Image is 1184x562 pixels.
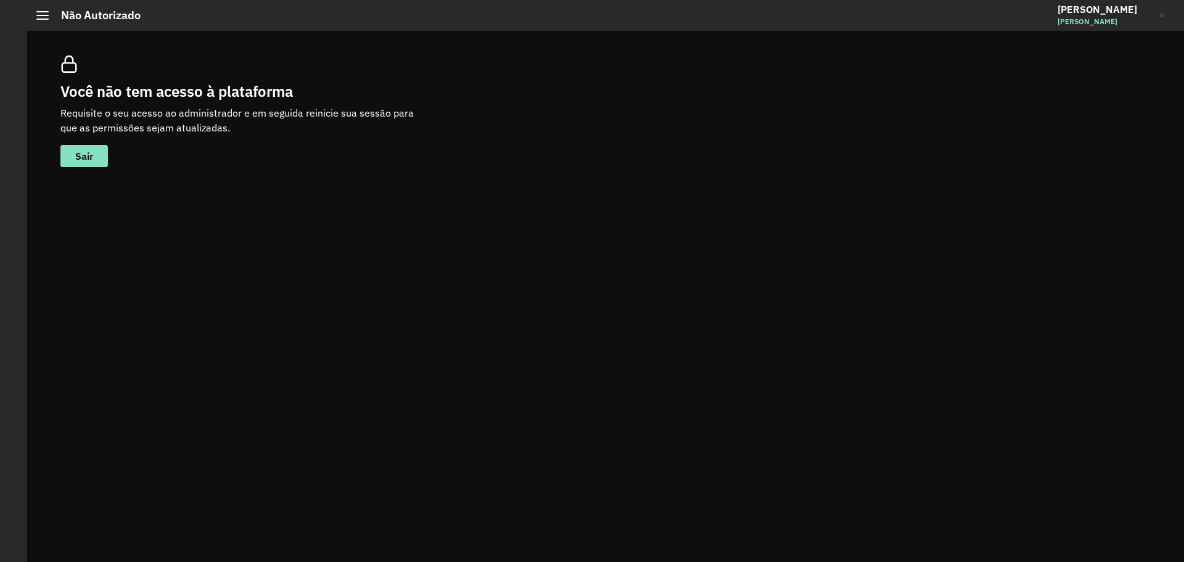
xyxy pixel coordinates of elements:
[60,105,430,135] p: Requisite o seu acesso ao administrador e em seguida reinicie sua sessão para que as permissões s...
[1058,16,1150,27] span: [PERSON_NAME]
[60,145,108,167] button: button
[60,83,430,101] h2: Você não tem acesso à plataforma
[75,151,93,161] span: Sair
[49,9,141,22] h2: Não Autorizado
[1058,4,1150,15] h3: [PERSON_NAME]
